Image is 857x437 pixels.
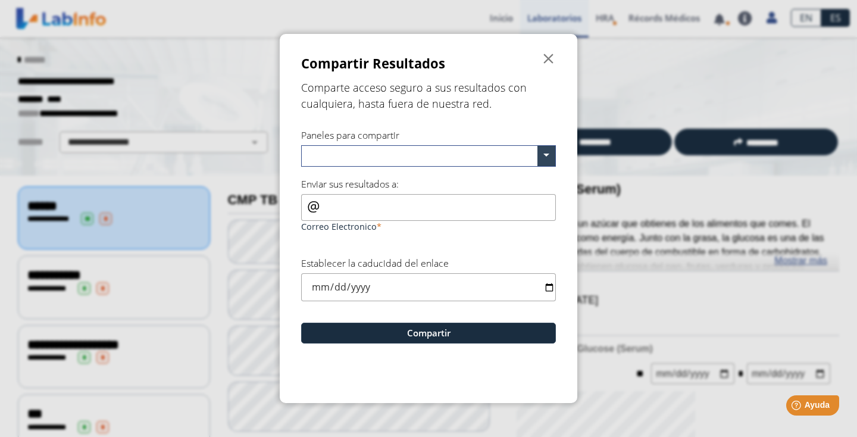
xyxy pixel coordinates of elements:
label: Paneles para compartir [301,129,399,142]
label: Establecer la caducidad del enlace [301,257,449,270]
h5: Comparte acceso seguro a sus resultados con cualquiera, hasta fuera de nuestra red. [301,80,556,112]
h3: Compartir Resultados [301,54,445,74]
span:  [542,52,556,66]
button: Compartir [301,323,556,344]
iframe: Help widget launcher [751,391,844,424]
label: Enviar sus resultados a: [301,177,399,191]
label: Correo Electronico [301,221,556,232]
